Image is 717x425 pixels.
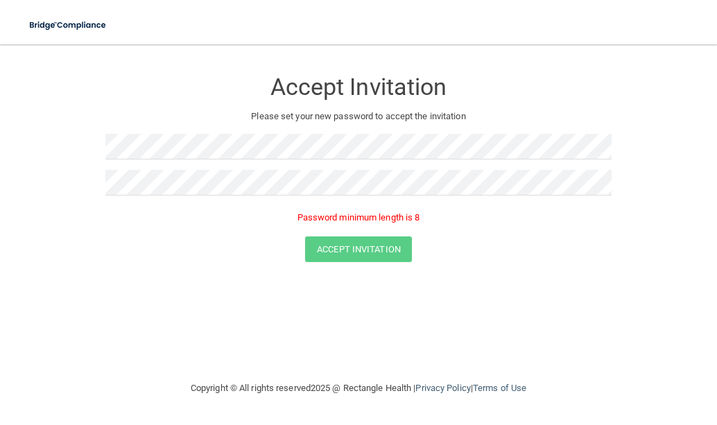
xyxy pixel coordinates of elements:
a: Privacy Policy [415,383,470,393]
p: Password minimum length is 8 [105,209,612,226]
button: Accept Invitation [305,236,412,262]
a: Terms of Use [473,383,526,393]
p: Please set your new password to accept the invitation [116,108,601,125]
img: bridge_compliance_login_screen.278c3ca4.svg [21,11,116,40]
h3: Accept Invitation [105,74,612,100]
div: Copyright © All rights reserved 2025 @ Rectangle Health | | [105,366,612,410]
